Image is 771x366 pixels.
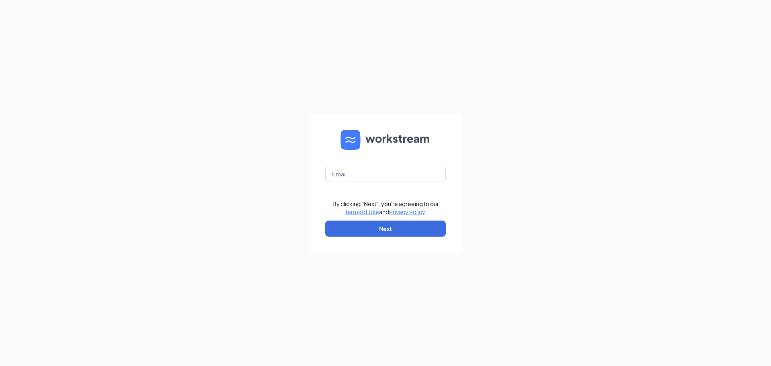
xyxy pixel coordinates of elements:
a: Privacy Policy [389,208,425,215]
button: Next [325,221,446,237]
input: Email [325,166,446,182]
a: Terms of Use [345,208,379,215]
img: WS logo and Workstream text [341,130,430,150]
div: By clicking "Next", you're agreeing to our and . [332,200,439,216]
